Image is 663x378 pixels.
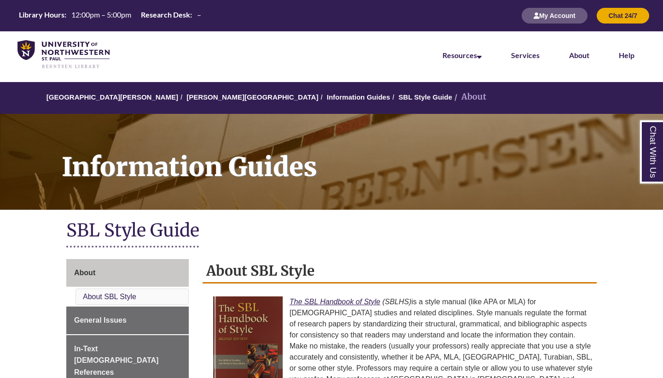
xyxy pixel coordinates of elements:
a: Chat 24/7 [597,12,649,19]
a: Resources [442,51,482,59]
th: Research Desk: [137,10,193,20]
h1: Information Guides [52,114,663,198]
span: General Issues [74,316,127,324]
h1: SBL Style Guide [66,219,597,243]
a: Services [511,51,540,59]
a: My Account [522,12,587,19]
a: [GEOGRAPHIC_DATA][PERSON_NAME] [47,93,178,101]
span: In-Text [DEMOGRAPHIC_DATA] References [74,345,158,376]
span: 12:00pm – 5:00pm [71,10,131,19]
span: About [74,269,95,277]
li: About [452,90,486,104]
button: My Account [522,8,587,24]
a: General Issues [66,307,189,334]
table: Hours Today [15,10,205,21]
a: About SBL Style [83,293,136,301]
span: – [197,10,201,19]
a: [PERSON_NAME][GEOGRAPHIC_DATA] [186,93,318,101]
a: SBL Style Guide [399,93,452,101]
a: Information Guides [327,93,390,101]
h2: About SBL Style [203,259,597,283]
th: Library Hours: [15,10,68,20]
em: (SBLHS) [382,298,411,306]
img: UNWSP Library Logo [17,40,110,69]
button: Chat 24/7 [597,8,649,24]
a: About [569,51,589,59]
a: The SBL Handbook of Style [290,298,380,306]
a: Hours Today [15,10,205,22]
a: Help [619,51,634,59]
a: About [66,259,189,287]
